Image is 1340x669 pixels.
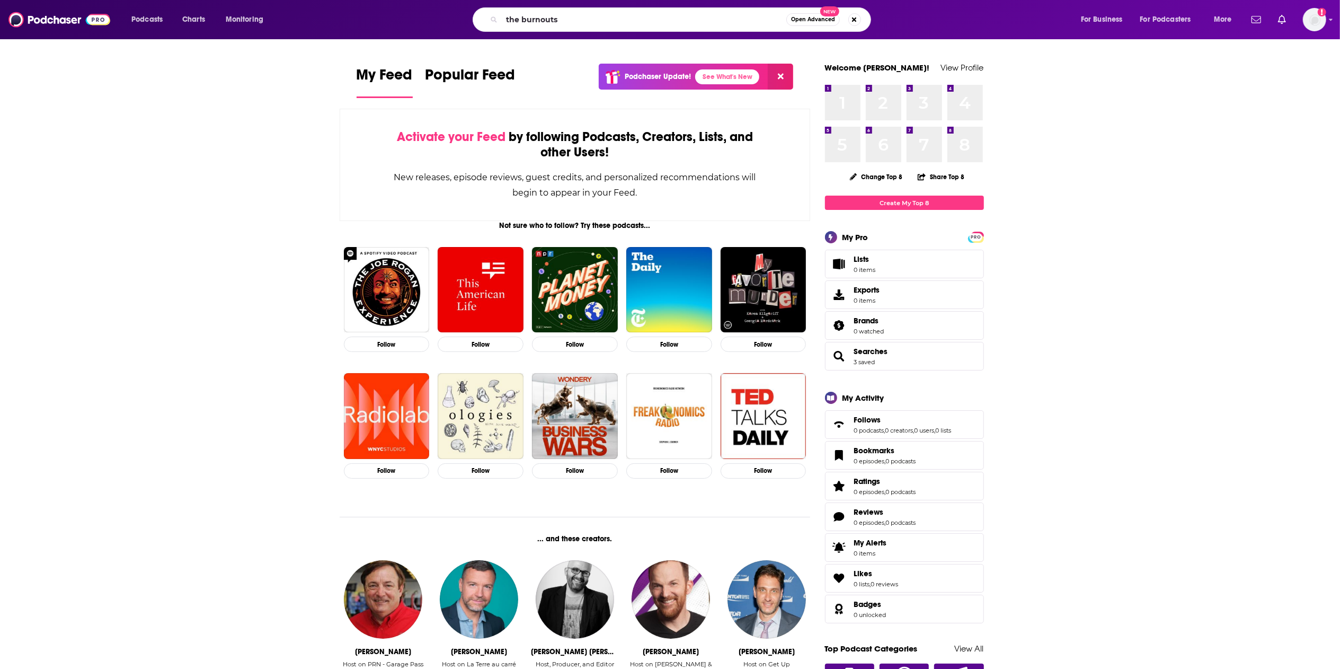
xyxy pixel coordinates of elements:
div: Host on Get Up [743,661,790,668]
a: Ologies with Alie Ward [438,373,523,459]
a: PRO [970,233,982,241]
img: My Favorite Murder with Karen Kilgariff and Georgia Hardstark [721,247,806,333]
span: Open Advanced [791,17,835,22]
button: open menu [124,11,176,28]
img: Freakonomics Radio [626,373,712,459]
span: 0 items [854,550,887,557]
span: Badges [825,595,984,623]
button: Follow [626,463,712,479]
a: Bookmarks [854,446,916,455]
button: Follow [721,337,806,352]
img: Business Wars [532,373,618,459]
a: 0 watched [854,328,884,335]
div: Leonardo Arenas Beltran [531,647,618,656]
p: Podchaser Update! [625,72,691,81]
a: 0 podcasts [854,427,884,434]
input: Search podcasts, credits, & more... [502,11,786,28]
a: Follows [829,417,850,432]
a: Badges [854,600,886,609]
a: Ratings [829,479,850,494]
a: 0 podcasts [886,519,916,526]
button: Change Top 8 [844,170,909,183]
button: Follow [626,337,712,352]
img: The Daily [626,247,712,333]
a: 0 podcasts [886,457,916,465]
span: My Alerts [854,538,887,548]
button: Follow [532,463,618,479]
span: Bookmarks [854,446,895,455]
button: Follow [438,337,523,352]
a: The Joe Rogan Experience [344,247,430,333]
div: Not sure who to follow? Try these podcasts... [340,221,811,230]
span: Reviews [825,503,984,531]
a: 0 lists [936,427,952,434]
a: View All [955,644,984,654]
a: Create My Top 8 [825,196,984,210]
a: Charts [175,11,211,28]
a: Likes [854,569,899,578]
span: Brands [825,311,984,340]
button: Follow [721,463,806,479]
button: open menu [218,11,277,28]
span: For Business [1081,12,1123,27]
span: For Podcasters [1140,12,1191,27]
a: Popular Feed [425,66,516,98]
span: Exports [829,287,850,302]
span: , [884,427,885,434]
a: Ratings [854,477,916,486]
a: Show notifications dropdown [1247,11,1265,29]
span: Likes [854,569,873,578]
a: Likes [829,571,850,586]
button: Open AdvancedNew [786,13,840,26]
img: Ben Davis [632,560,710,639]
img: This American Life [438,247,523,333]
span: Likes [825,564,984,593]
div: by following Podcasts, Creators, Lists, and other Users! [393,129,757,160]
a: Searches [829,349,850,364]
div: ... and these creators. [340,534,811,543]
span: Reviews [854,507,884,517]
a: My Feed [357,66,413,98]
a: Exports [825,280,984,309]
span: Activate your Feed [397,129,505,145]
span: , [935,427,936,434]
span: 0 items [854,297,880,304]
img: Mark Garrow [344,560,422,639]
span: Searches [825,342,984,371]
a: 0 episodes [854,457,885,465]
span: Lists [854,254,869,264]
a: 0 unlocked [854,611,886,619]
a: See What's New [695,69,759,84]
img: Mike Greenberg [727,560,806,639]
button: Show profile menu [1303,8,1326,31]
span: Exports [854,285,880,295]
span: Lists [854,254,876,264]
span: , [885,519,886,526]
img: Radiolab [344,373,430,459]
a: 0 lists [854,580,870,588]
a: Lists [825,250,984,278]
div: Ben Davis [643,647,699,656]
span: Brands [854,316,879,325]
a: Podchaser - Follow, Share and Rate Podcasts [8,10,110,30]
img: User Profile [1303,8,1326,31]
span: , [870,580,871,588]
span: Monitoring [226,12,263,27]
span: Lists [829,257,850,271]
span: , [885,488,886,496]
span: Ratings [825,472,984,500]
img: Leonardo Arenas Beltran [536,560,614,639]
a: 0 episodes [854,519,885,526]
div: My Pro [842,232,868,242]
a: 3 saved [854,358,875,366]
a: Reviews [829,509,850,524]
span: Badges [854,600,882,609]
